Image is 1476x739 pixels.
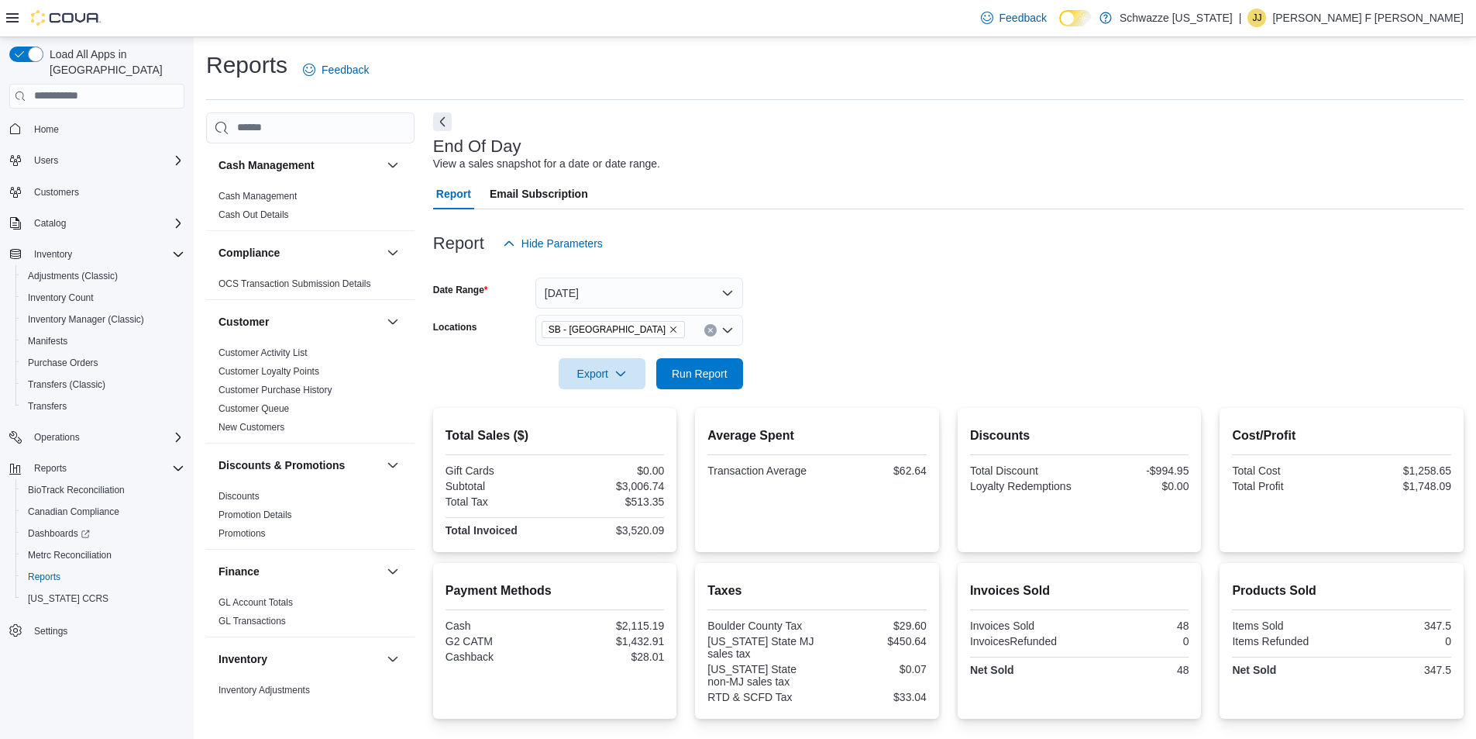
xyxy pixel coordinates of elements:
[535,278,743,309] button: [DATE]
[3,458,191,479] button: Reports
[1247,9,1266,27] div: James Jr F Wade
[218,651,380,667] button: Inventory
[558,620,664,632] div: $2,115.19
[1345,635,1451,647] div: 0
[707,635,814,660] div: [US_STATE] State MJ sales tax
[28,428,184,447] span: Operations
[1120,9,1233,27] p: Schwazze [US_STATE]
[218,564,380,579] button: Finance
[28,620,184,640] span: Settings
[322,62,369,78] span: Feedback
[22,546,184,565] span: Metrc Reconciliation
[15,523,191,544] a: Dashboards
[821,691,927,703] div: $33.04
[490,178,588,209] span: Email Subscription
[28,335,67,347] span: Manifests
[218,596,293,609] span: GL Account Totals
[218,403,289,414] a: Customer Queue
[446,496,552,508] div: Total Tax
[707,582,927,600] h2: Taxes
[218,422,284,433] a: New Customers
[28,214,184,233] span: Catalog
[672,366,728,382] span: Run Report
[22,354,105,372] a: Purchase Orders
[384,156,402,174] button: Cash Management
[558,464,664,477] div: $0.00
[28,183,85,202] a: Customers
[433,137,521,156] h3: End Of Day
[22,502,184,521] span: Canadian Compliance
[22,502,126,521] a: Canadian Compliance
[34,625,67,637] span: Settings
[542,321,685,338] span: SB - Longmont
[1232,426,1451,445] h2: Cost/Profit
[1232,620,1338,632] div: Items Sold
[28,245,78,264] button: Inventory
[28,622,74,641] a: Settings
[218,384,332,396] span: Customer Purchase History
[218,314,269,330] h3: Customer
[22,288,184,307] span: Inventory Count
[707,620,814,632] div: Boulder County Tax
[970,635,1076,647] div: InvoicesRefunded
[28,119,184,139] span: Home
[28,428,86,447] button: Operations
[28,214,72,233] button: Catalog
[3,118,191,140] button: Home
[218,314,380,330] button: Customer
[1272,9,1464,27] p: [PERSON_NAME] F [PERSON_NAME]
[206,593,415,637] div: Finance
[970,480,1076,492] div: Loyalty Redemptions
[15,374,191,395] button: Transfers (Classic)
[15,309,191,330] button: Inventory Manager (Classic)
[1345,464,1451,477] div: $1,258.65
[656,358,743,389] button: Run Report
[218,490,260,502] span: Discounts
[1232,664,1276,676] strong: Net Sold
[3,619,191,641] button: Settings
[15,479,191,501] button: BioTrack Reconciliation
[22,481,131,499] a: BioTrack Reconciliation
[28,313,144,326] span: Inventory Manager (Classic)
[218,458,345,473] h3: Discounts & Promotions
[28,506,119,518] span: Canadian Compliance
[497,228,609,259] button: Hide Parameters
[559,358,645,389] button: Export
[1082,620,1189,632] div: 48
[206,487,415,549] div: Discounts & Promotions
[433,234,484,253] h3: Report
[999,10,1047,26] span: Feedback
[1239,9,1242,27] p: |
[433,321,477,333] label: Locations
[28,151,64,170] button: Users
[206,50,287,81] h1: Reports
[218,402,289,415] span: Customer Queue
[1082,664,1189,676] div: 48
[707,464,814,477] div: Transaction Average
[446,582,665,600] h2: Payment Methods
[28,292,94,304] span: Inventory Count
[15,352,191,374] button: Purchase Orders
[22,354,184,372] span: Purchase Orders
[218,458,380,473] button: Discounts & Promotions
[446,620,552,632] div: Cash
[558,480,664,492] div: $3,006.74
[15,501,191,523] button: Canadian Compliance
[218,245,380,261] button: Compliance
[28,459,184,478] span: Reports
[15,265,191,287] button: Adjustments (Classic)
[22,332,74,351] a: Manifests
[218,157,380,173] button: Cash Management
[218,491,260,502] a: Discounts
[9,112,184,682] nav: Complex example
[22,397,184,416] span: Transfers
[22,267,184,285] span: Adjustments (Classic)
[970,582,1189,600] h2: Invoices Sold
[15,330,191,352] button: Manifests
[1059,10,1092,26] input: Dark Mode
[521,236,603,251] span: Hide Parameters
[22,332,184,351] span: Manifests
[22,546,118,565] a: Metrc Reconciliation
[218,684,310,696] span: Inventory Adjustments
[669,325,678,334] button: Remove SB - Longmont from selection in this group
